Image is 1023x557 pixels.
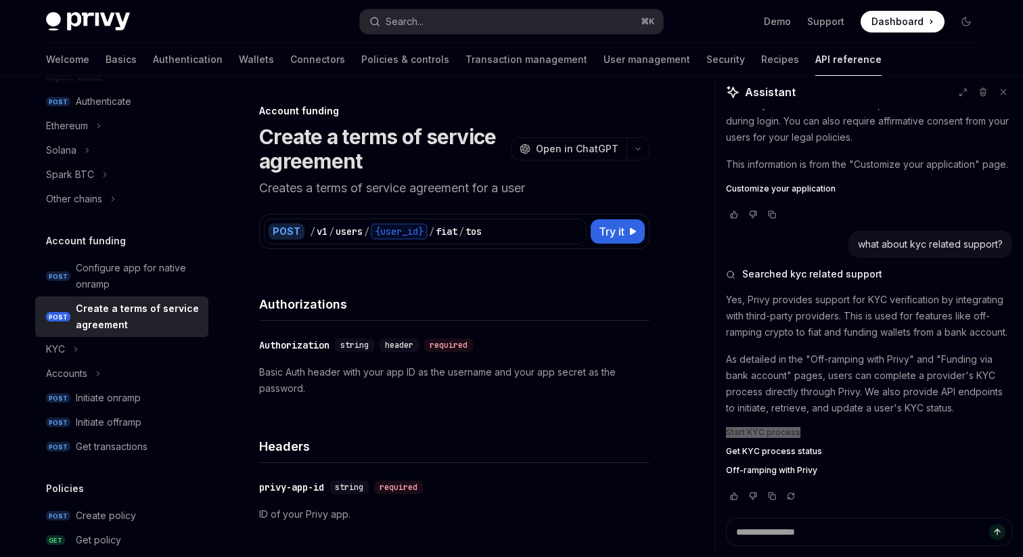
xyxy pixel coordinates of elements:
[46,312,70,322] span: POST
[46,341,65,357] div: KYC
[46,97,70,107] span: POST
[706,43,745,76] a: Security
[35,296,208,337] a: POSTCreate a terms of service agreement
[429,225,434,238] div: /
[536,142,618,156] span: Open in ChatGPT
[259,506,650,522] p: ID of your Privy app.
[336,225,363,238] div: users
[35,138,208,162] button: Toggle Solana section
[591,219,645,244] button: Try it
[46,365,87,382] div: Accounts
[35,256,208,296] a: POSTConfigure app for native onramp
[745,84,796,100] span: Assistant
[35,114,208,138] button: Toggle Ethereum section
[815,43,882,76] a: API reference
[46,481,84,497] h5: Policies
[259,104,650,118] div: Account funding
[46,442,70,452] span: POST
[360,9,663,34] button: Open search
[386,14,424,30] div: Search...
[76,508,136,524] div: Create policy
[465,225,482,238] div: tos
[35,187,208,211] button: Toggle Other chains section
[259,437,650,455] h4: Headers
[726,351,1012,416] p: As detailed in the "Off-ramping with Privy" and "Funding via bank account" pages, users can compl...
[76,414,141,430] div: Initiate offramp
[269,223,304,240] div: POST
[46,191,102,207] div: Other chains
[46,535,65,545] span: GET
[764,208,780,221] button: Copy chat response
[46,12,130,31] img: dark logo
[726,427,800,438] span: Start KYC process
[259,295,650,313] h4: Authorizations
[861,11,945,32] a: Dashboard
[726,183,836,194] span: Customize your application
[465,43,587,76] a: Transaction management
[76,439,147,455] div: Get transactions
[745,489,761,503] button: Vote that response was not good
[35,528,208,552] a: GETGet policy
[385,340,413,351] span: header
[76,532,121,548] div: Get policy
[153,43,223,76] a: Authentication
[374,481,423,494] div: required
[35,162,208,187] button: Toggle Spark BTC section
[726,427,1012,438] a: Start KYC process
[726,208,742,221] button: Vote that response was good
[807,15,844,28] a: Support
[761,43,799,76] a: Recipes
[604,43,690,76] a: User management
[310,225,315,238] div: /
[259,481,324,494] div: privy-app-id
[364,225,369,238] div: /
[335,482,363,493] span: string
[459,225,464,238] div: /
[871,15,924,28] span: Dashboard
[46,271,70,282] span: POST
[955,11,977,32] button: Toggle dark mode
[783,489,799,503] button: Reload last chat
[46,418,70,428] span: POST
[726,465,817,476] span: Off-ramping with Privy
[424,338,473,352] div: required
[46,166,94,183] div: Spark BTC
[745,208,761,221] button: Vote that response was not good
[76,93,131,110] div: Authenticate
[35,410,208,435] a: POSTInitiate offramp
[259,125,505,173] h1: Create a terms of service agreement
[726,446,1012,457] a: Get KYC process status
[35,504,208,528] a: POSTCreate policy
[35,89,208,114] a: POSTAuthenticate
[436,225,457,238] div: fiat
[46,393,70,403] span: POST
[764,489,780,503] button: Copy chat response
[726,489,742,503] button: Vote that response was good
[290,43,345,76] a: Connectors
[46,43,89,76] a: Welcome
[726,446,822,457] span: Get KYC process status
[858,238,1003,251] div: what about kyc related support?
[259,179,650,198] p: Creates a terms of service agreement for a user
[329,225,334,238] div: /
[46,233,126,249] h5: Account funding
[317,225,327,238] div: v1
[989,524,1005,540] button: Send message
[35,337,208,361] button: Toggle KYC section
[46,511,70,521] span: POST
[726,518,1012,546] textarea: Ask a question...
[726,292,1012,340] p: Yes, Privy provides support for KYC verification by integrating with third-party providers. This ...
[76,260,200,292] div: Configure app for native onramp
[106,43,137,76] a: Basics
[340,340,369,351] span: string
[35,435,208,459] a: POSTGet transactions
[641,16,655,27] span: ⌘ K
[764,15,791,28] a: Demo
[726,267,1012,281] button: Searched kyc related support
[239,43,274,76] a: Wallets
[76,300,200,333] div: Create a terms of service agreement
[726,183,1012,194] a: Customize your application
[511,137,627,160] button: Open in ChatGPT
[259,338,329,352] div: Authorization
[259,364,650,397] p: Basic Auth header with your app ID as the username and your app secret as the password.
